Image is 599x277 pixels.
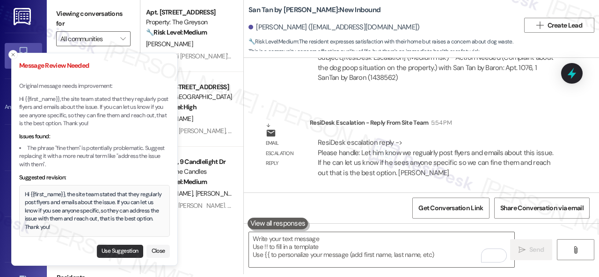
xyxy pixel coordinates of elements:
div: Suggested revision: [19,174,170,182]
div: ResiDesk escalation reply -> Please handle: Let him know we regualrly post flyers and emails abou... [318,138,553,177]
button: Create Lead [524,18,594,33]
span: [PERSON_NAME] [146,114,193,123]
label: Viewing conversations for [56,7,131,31]
i:  [120,35,125,43]
div: Issues found: [19,133,170,141]
div: Apt. [STREET_ADDRESS] [146,7,233,17]
div: Property: [GEOGRAPHIC_DATA] [146,92,233,102]
button: Share Conversation via email [494,198,590,219]
i:  [572,246,579,254]
p: Hi {{first_name}}, the site team stated that they regularly post flyers and emails about the issu... [19,95,170,128]
li: The phrase "fine them" is potentially problematic. Suggest replacing it with a more neutral term ... [19,144,170,169]
div: [PERSON_NAME] ([EMAIL_ADDRESS][DOMAIN_NAME]) [248,22,419,32]
div: Apt. 09T01, 9 Candlelight Dr [146,157,233,167]
textarea: To enrich screen reader interactions, please activate Accessibility in Grammarly extension settings [249,232,514,267]
span: Share Conversation via email [500,203,584,213]
div: Apt. 366, [STREET_ADDRESS] [146,82,233,92]
button: Close [146,245,170,258]
i:  [519,246,526,254]
span: [PERSON_NAME] [196,189,242,198]
a: Buildings [5,227,42,252]
i:  [536,21,543,29]
b: San Tan by [PERSON_NAME]: New Inbound [248,5,380,15]
input: All communities [60,31,116,46]
div: Hi {{first_name}}, the site team stated that they regularly post flyers and emails about the issu... [25,191,165,232]
span: Create Lead [548,21,582,30]
strong: 🔧 Risk Level: Medium [146,28,207,36]
div: Email escalation reply [266,138,302,168]
img: ResiDesk Logo [14,8,33,25]
span: Get Conversation Link [418,203,483,213]
span: : The resident expresses satisfaction with their home but raises a concern about dog waste. This ... [248,37,519,57]
button: Get Conversation Link [412,198,489,219]
div: 5:54 PM [429,118,452,128]
button: Close toast [8,50,18,59]
a: Inbox [5,43,42,68]
span: Send [529,245,544,255]
div: Property: The Greyson [146,17,233,27]
span: [PERSON_NAME] [146,40,193,48]
a: Insights • [5,181,42,206]
button: Use Suggestion [97,245,143,258]
div: Property: The Candles [146,167,233,177]
div: ResiDesk Escalation - Reply From Site Team [310,118,563,131]
h3: Message Review Needed [19,61,170,71]
div: Subject: [ResiDesk Escalation] (Medium risk) - Action Needed (Complaint about the dog poop situat... [318,53,555,83]
p: Original message needs improvement: [19,82,170,91]
strong: 🔧 Risk Level: Medium [248,38,298,45]
button: Send [510,239,552,260]
a: Site Visit • [5,135,42,160]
